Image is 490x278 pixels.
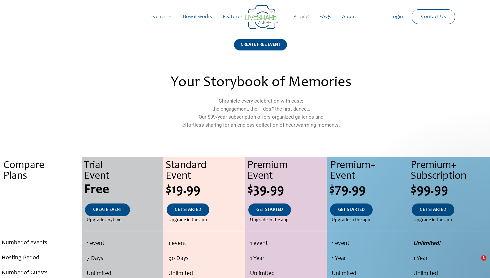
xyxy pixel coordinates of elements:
span: . [39,183,42,197]
a: Events [145,6,177,27]
span: CREATE EVENT [93,207,122,212]
span: Upgrade in the app [332,216,370,224]
a: FAQs [314,6,337,27]
li: 1 event [87,236,161,251]
a: GET STARTED [412,203,454,216]
div: Free [84,183,163,197]
div: Standard Event [166,160,245,182]
li: 1 event [250,236,325,251]
span: Upgrade anytime [87,216,121,224]
div: $99.99 [411,183,490,197]
div: $79.99 [329,183,408,197]
a: Pricing [288,6,314,27]
a: GET STARTED [330,203,373,216]
a: . [32,203,49,216]
a: CREATE EVENT [85,203,130,216]
li: 90 Days [168,251,243,266]
li: 1 event [168,236,243,251]
span: Upgrade in the app [168,216,207,224]
span: GET STARTED [175,207,201,212]
span: . [40,218,41,223]
a: CREATE FREE EVENT [234,39,287,59]
a: Features [217,6,248,27]
li: 1 event [332,236,407,251]
div: Premium+ Event [330,160,408,182]
p: Chronicle every celebration with ease: the engagement, the “I dos,” the first dance… Our $99/year... [117,97,405,129]
span: GET STARTED [420,207,446,212]
iframe: Intercom live chat [467,255,483,271]
div: $19.99 [166,183,245,197]
h2: Your Storybook of Memories [117,76,405,90]
div: Premium+ Subscription [411,160,490,182]
div: Premium Event [247,160,327,182]
li: 7 Days [87,251,161,266]
span: Upgrade in the app [250,216,289,224]
span: 1 [481,255,486,261]
div: $39.99 [247,183,327,197]
div: CREATE FREE EVENT [234,39,287,50]
li: Number of events [2,236,80,251]
span: GET STARTED [338,207,365,212]
span: GET STARTED [256,207,283,212]
li: 1 Year [250,251,325,266]
a: How it works [177,6,217,27]
li: Hosting Period [2,251,80,266]
div: Trial Event [84,160,163,182]
img: Group 14 | Live Photo Slideshow for Events | Create Free Events Album for Any Occasion [245,5,278,29]
li: 1 Year [332,251,407,266]
a: GET STARTED [167,203,209,216]
a: Login [385,6,408,27]
a: About [337,6,362,27]
span: . [40,207,41,212]
a: GET STARTED [248,203,291,216]
a: Contact Us [416,10,451,24]
div: Compare Plans [3,160,82,182]
nav: Site Navigation [12,6,478,27]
